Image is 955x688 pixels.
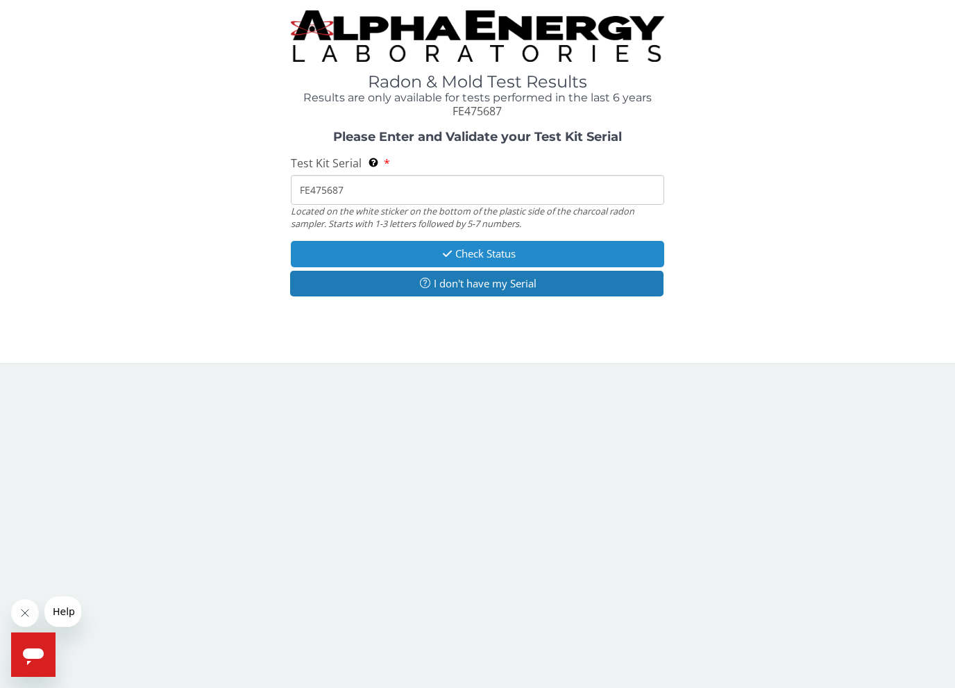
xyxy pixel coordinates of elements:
iframe: Message from company [44,596,81,627]
div: Located on the white sticker on the bottom of the plastic side of the charcoal radon sampler. Sta... [291,205,664,230]
button: I don't have my Serial [290,271,664,296]
span: FE475687 [453,103,502,119]
strong: Please Enter and Validate your Test Kit Serial [333,129,622,144]
h4: Results are only available for tests performed in the last 6 years [291,92,664,104]
img: TightCrop.jpg [291,10,664,62]
h1: Radon & Mold Test Results [291,73,664,91]
button: Check Status [291,241,664,267]
iframe: Close message [11,599,39,627]
span: Test Kit Serial [291,156,362,171]
iframe: Button to launch messaging window [11,632,56,677]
